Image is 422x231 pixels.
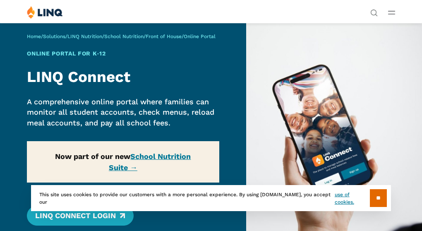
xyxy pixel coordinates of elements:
[184,34,216,39] span: Online Portal
[27,6,63,19] img: LINQ | K‑12 Software
[370,8,378,16] button: Open Search Bar
[335,191,370,206] a: use of cookies.
[27,34,216,39] span: / / / / /
[27,68,130,86] strong: LINQ Connect
[67,34,102,39] a: LINQ Nutrition
[146,34,182,39] a: Front of House
[109,152,191,172] a: School Nutrition Suite →
[31,185,391,211] div: This site uses cookies to provide our customers with a more personal experience. By using [DOMAIN...
[27,49,219,58] h1: Online Portal for K‑12
[104,34,144,39] a: School Nutrition
[55,152,191,172] strong: Now part of our new
[27,34,41,39] a: Home
[370,6,378,16] nav: Utility Navigation
[27,96,219,128] p: A comprehensive online portal where families can monitor all student accounts, check menus, reloa...
[388,8,395,17] button: Open Main Menu
[43,34,65,39] a: Solutions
